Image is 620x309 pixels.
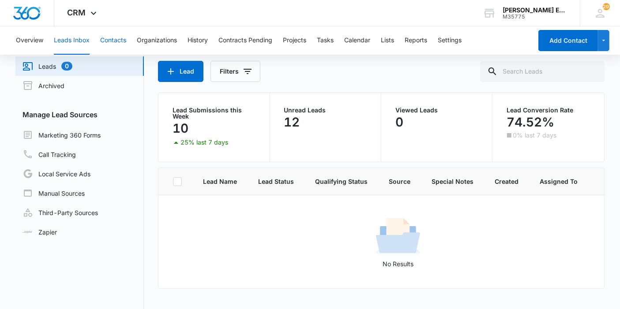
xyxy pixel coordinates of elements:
button: Reports [405,26,427,55]
h3: Manage Lead Sources [15,109,144,120]
div: account name [503,7,567,14]
span: Lead Name [203,177,237,186]
a: Archived [23,80,64,91]
a: Manual Sources [23,188,85,198]
button: Settings [438,26,462,55]
a: Third-Party Sources [23,207,98,218]
button: Contracts Pending [218,26,272,55]
p: 0 [395,115,403,129]
button: Projects [283,26,306,55]
a: Call Tracking [23,149,76,160]
button: Tasks [317,26,334,55]
span: Special Notes [432,177,473,186]
p: 0% last 7 days [513,132,556,138]
button: Add Contact [538,30,598,51]
button: Organizations [137,26,177,55]
button: Calendar [344,26,370,55]
button: Contacts [100,26,126,55]
p: Lead Conversion Rate [507,107,590,113]
p: Unread Leads [284,107,367,113]
span: Created [495,177,519,186]
p: 12 [284,115,300,129]
span: Qualifying Status [315,177,368,186]
a: Marketing 360 Forms [23,130,101,140]
button: Overview [16,26,43,55]
button: Lead [158,61,203,82]
button: History [188,26,208,55]
button: Lists [381,26,394,55]
a: Local Service Ads [23,168,90,179]
p: 25% last 7 days [180,139,228,145]
input: Search Leads [480,61,605,82]
a: Zapier [23,227,57,237]
p: 10 [173,121,188,135]
img: No Results [376,215,420,259]
span: Lead Status [258,177,294,186]
p: 74.52% [507,115,554,129]
div: notifications count [603,3,610,10]
p: Lead Submissions this Week [173,107,255,119]
a: Leads0 [23,61,72,71]
p: Viewed Leads [395,107,478,113]
span: Assigned To [540,177,578,186]
div: account id [503,14,567,20]
span: Source [389,177,410,186]
button: Filters [210,61,260,82]
span: CRM [68,8,86,17]
button: Leads Inbox [54,26,90,55]
span: 292 [603,3,610,10]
